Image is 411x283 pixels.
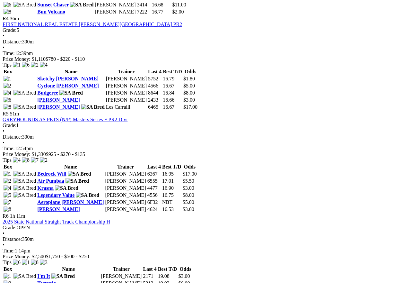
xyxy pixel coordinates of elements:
span: $3.00 [183,185,194,191]
td: [PERSON_NAME] [105,178,146,184]
span: $17.00 [183,171,197,177]
span: $780 - $220 - $110 [46,56,85,62]
td: [PERSON_NAME] [106,97,147,103]
span: 51m [10,111,19,116]
span: R5 [3,111,9,116]
span: Distance: [3,134,22,140]
img: 6 [22,62,30,68]
a: Bedrock Will [37,171,66,177]
td: 16.84 [162,90,182,96]
img: 7 [31,157,39,163]
a: FIRST NATIONAL REAL ESTATE [PERSON_NAME][GEOGRAPHIC_DATA] PR2 [3,22,182,27]
span: $3.00 [183,206,194,212]
td: 19.08 [158,273,178,279]
span: Distance: [3,236,22,242]
a: Bun Volcano [37,9,65,14]
span: 36m [10,16,19,21]
span: Distance: [3,39,22,44]
th: Last 4 [148,68,162,75]
img: 5 [4,192,11,198]
td: 16.77 [152,9,171,15]
td: [PERSON_NAME] [101,273,142,279]
span: Tips [3,260,12,265]
div: Prize Money: $1,330 [3,151,408,157]
span: Grade: [3,225,17,230]
th: Name [37,164,104,170]
img: SA Bred [81,104,105,110]
span: • [3,140,4,145]
div: 5 [3,27,408,33]
td: 16.67 [162,83,182,89]
th: Trainer [106,68,147,75]
img: SA Bred [76,192,99,198]
div: 1:14pm [3,248,408,254]
div: Prize Money: $2,500 [3,254,408,260]
span: Box [4,266,12,272]
img: 8 [22,157,30,163]
td: 6F32 [147,199,161,205]
th: Best T/D [162,68,182,75]
th: Best T/D [158,266,178,272]
img: SA Bred [66,178,89,184]
span: Time: [3,50,15,56]
a: Budgeree [37,90,58,96]
td: [PERSON_NAME] [106,90,147,96]
th: Odds [183,68,198,75]
th: Name [37,68,105,75]
span: • [3,33,4,39]
span: $3.00 [183,97,195,103]
img: 7 [4,199,11,205]
img: 4 [4,90,11,96]
span: $17.00 [183,104,197,110]
td: 16.66 [162,97,182,103]
div: Prize Money: $1,110 [3,56,408,62]
td: [PERSON_NAME] [105,199,146,205]
td: [PERSON_NAME] [106,76,147,82]
td: [PERSON_NAME] [105,185,146,191]
span: $5.00 [183,199,194,205]
td: 16.68 [152,2,171,8]
a: Sketchy [PERSON_NAME] [37,76,99,81]
img: 4 [13,157,21,163]
a: I'm It [37,273,50,279]
td: 16.67 [162,104,182,110]
img: 1 [13,62,21,68]
img: 3 [40,260,48,265]
img: SA Bred [51,273,75,279]
img: SA Bred [70,2,93,8]
span: $8.00 [183,192,194,198]
a: [PERSON_NAME] [37,104,80,110]
span: Box [4,164,12,169]
img: 1 [4,76,11,82]
a: [PERSON_NAME] [37,206,80,212]
td: 4624 [147,206,161,213]
img: 6 [4,2,11,8]
span: $8.00 [183,90,195,96]
span: $1.80 [183,76,195,81]
img: 2 [4,83,11,89]
img: 1 [4,273,11,279]
img: SA Bred [13,104,36,110]
img: 2 [31,62,39,68]
td: 16.79 [162,76,182,82]
span: $925 - $270 - $135 [46,151,85,157]
span: Grade: [3,123,17,128]
td: 8644 [148,90,162,96]
td: 5752 [148,76,162,82]
td: [PERSON_NAME] [105,171,146,177]
td: 7222 [136,9,151,15]
span: • [3,45,4,50]
span: Box [4,69,12,74]
a: Sunset Chaser [37,2,69,7]
img: SA Bred [68,171,91,177]
td: 6367 [147,171,161,177]
a: Cyclone [PERSON_NAME] [37,83,99,88]
div: OPEN [3,225,408,231]
span: Tips [3,157,12,163]
th: Last 4 [143,266,157,272]
td: NBT [162,199,182,205]
span: • [3,242,4,248]
div: 350m [3,236,408,242]
img: 2 [4,178,11,184]
img: 4 [4,185,11,191]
